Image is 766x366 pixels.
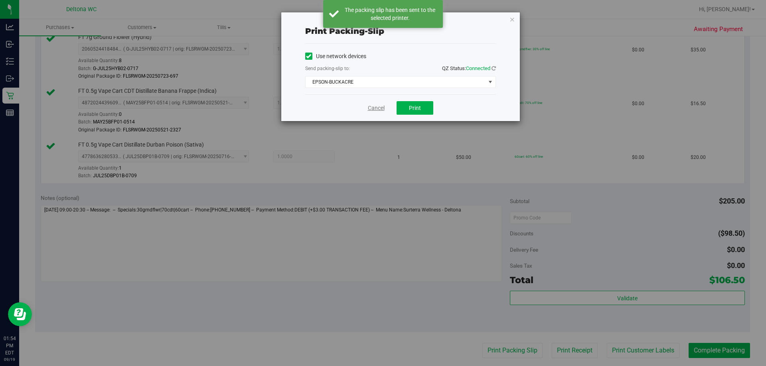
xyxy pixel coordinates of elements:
[485,76,495,88] span: select
[306,76,486,88] span: EPSON-BUCKACRE
[368,104,385,112] a: Cancel
[343,6,437,22] div: The packing slip has been sent to the selected printer.
[305,65,350,72] label: Send packing-slip to:
[409,105,421,111] span: Print
[466,65,490,71] span: Connected
[8,302,32,326] iframe: Resource center
[305,52,366,61] label: Use network devices
[305,26,384,36] span: Print packing-slip
[442,65,496,71] span: QZ Status:
[397,101,433,115] button: Print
